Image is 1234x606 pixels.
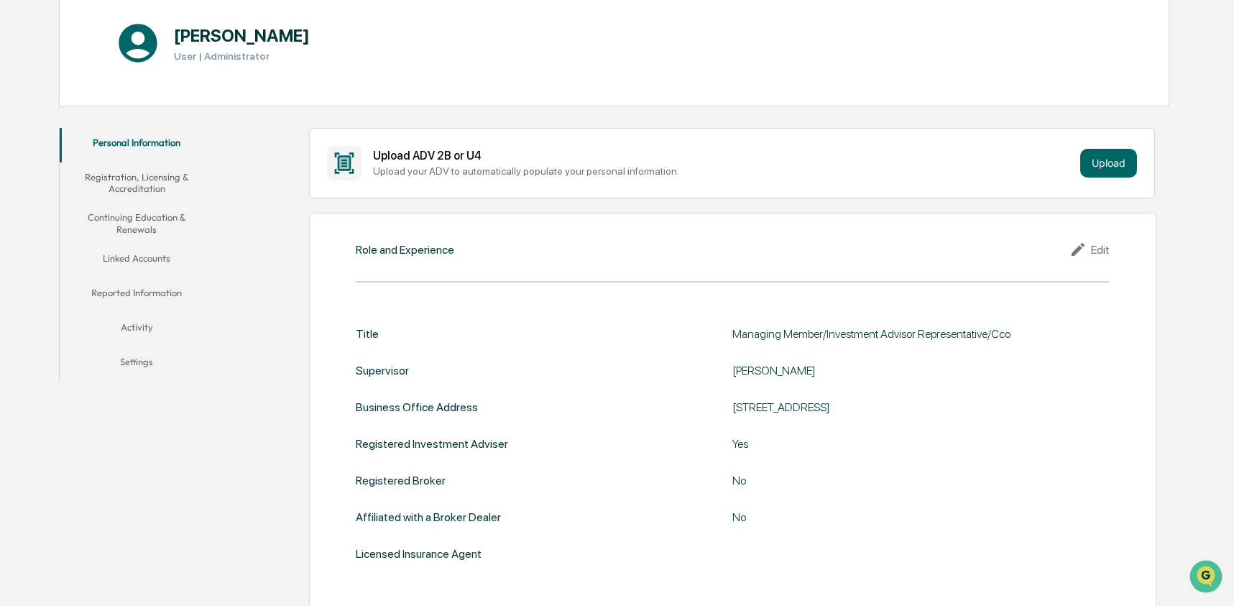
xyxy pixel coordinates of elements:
[98,175,184,201] a: 🗄️Attestations
[1080,149,1137,178] button: Upload
[356,474,446,487] div: Registered Broker
[49,110,236,124] div: Start new chat
[244,114,262,132] button: Start new chat
[49,124,182,136] div: We're available if you need us!
[373,165,1074,177] div: Upload your ADV to automatically populate your personal information.
[60,278,214,313] button: Reported Information
[143,244,174,254] span: Pylon
[9,203,96,229] a: 🔎Data Lookup
[174,25,310,46] h1: [PERSON_NAME]
[119,181,178,196] span: Attestations
[14,210,26,221] div: 🔎
[356,437,508,451] div: Registered Investment Adviser
[732,400,1092,414] div: [STREET_ADDRESS]
[356,327,379,341] div: Title
[732,364,1092,377] div: [PERSON_NAME]
[356,547,482,561] div: Licensed Insurance Agent
[14,183,26,194] div: 🖐️
[373,149,1074,162] div: Upload ADV 2B or U4
[60,162,214,203] button: Registration, Licensing & Accreditation
[14,110,40,136] img: 1746055101610-c473b297-6a78-478c-a979-82029cc54cd1
[732,437,1092,451] div: Yes
[732,327,1092,341] div: Managing Member/Investment Advisor Representative/Cco
[104,183,116,194] div: 🗄️
[1069,241,1110,258] div: Edit
[732,474,1092,487] div: No
[60,203,214,244] button: Continuing Education & Renewals
[60,244,214,278] button: Linked Accounts
[60,347,214,382] button: Settings
[356,364,409,377] div: Supervisor
[60,313,214,347] button: Activity
[101,243,174,254] a: Powered byPylon
[1188,559,1227,597] iframe: Open customer support
[29,181,93,196] span: Preclearance
[29,208,91,223] span: Data Lookup
[60,128,214,382] div: secondary tabs example
[9,175,98,201] a: 🖐️Preclearance
[14,30,262,53] p: How can we help?
[356,243,454,257] div: Role and Experience
[356,510,501,524] div: Affiliated with a Broker Dealer
[732,510,1092,524] div: No
[60,128,214,162] button: Personal Information
[356,400,478,414] div: Business Office Address
[174,50,310,62] h3: User | Administrator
